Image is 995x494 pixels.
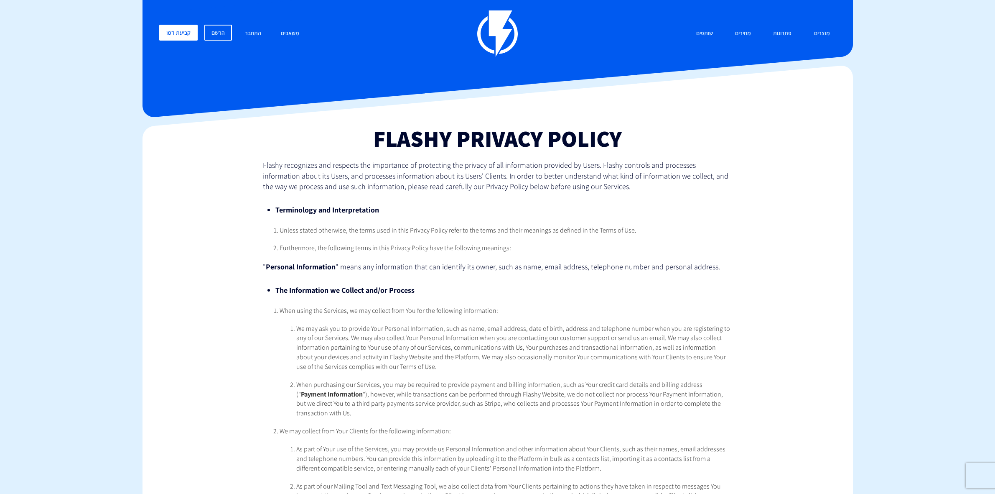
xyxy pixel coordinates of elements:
[808,25,836,43] a: מוצרים
[729,25,757,43] a: מחירים
[275,285,415,295] strong: The Information we Collect and/or Process
[690,25,719,43] a: שותפים
[263,160,728,191] span: Flashy recognizes and respects the importance of protecting the privacy of all information provid...
[336,262,720,271] span: " means any information that can identify its owner, such as name, email address, telephone numbe...
[204,25,232,41] a: הרשם
[280,243,511,252] span: Furthermore, the following terms in this Privacy Policy have the following meanings:
[296,390,723,418] span: "), however, while transactions can be performed through Flashy Website, we do not collect nor pr...
[280,306,498,315] span: When using the Services, we may collect from You for the following information:
[266,262,336,271] strong: Personal Information
[263,126,732,151] h1: Flashy Privacy Policy
[296,380,702,399] span: When purchasing our Services, you may be required to provide payment and billing information, suc...
[767,25,798,43] a: פתרונות
[263,262,266,271] span: "
[239,25,267,43] a: התחבר
[296,445,725,473] span: As part of Your use of the Services, you may provide us Personal Information and other informatio...
[301,390,363,399] strong: Payment Information
[296,324,730,371] span: We may ask you to provide Your Personal Information, such as name, email address, date of birth, ...
[280,226,636,235] span: Unless stated otherwise, the terms used in this Privacy Policy refer to the terms and their meani...
[159,25,198,41] a: קביעת דמו
[275,25,305,43] a: משאבים
[280,427,451,435] span: We may collect from Your Clients for the following information:
[275,205,379,215] strong: Terminology and Interpretation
